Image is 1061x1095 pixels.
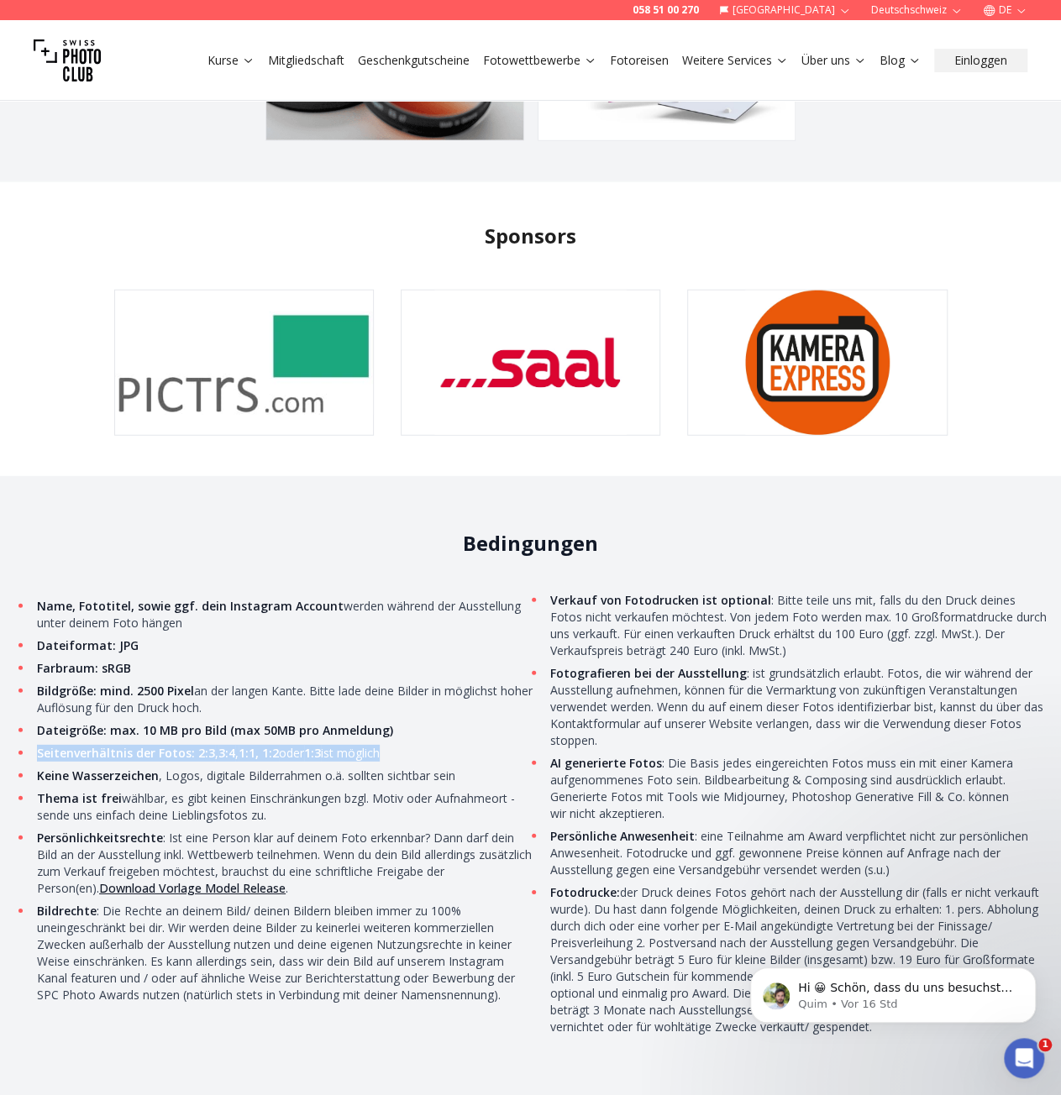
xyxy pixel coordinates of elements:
li: an der langen Kante. Bitte lade deine Bilder in möglichst hoher Auflösung für den Druck hoch. [33,683,534,716]
a: Fotowettbewerbe [483,52,596,69]
button: Geschenkgutscheine [351,49,476,72]
strong: Keine Wasserzeichen [37,768,159,783]
li: : Die Basis jedes eingereichten Fotos muss ein mit einer Kamera aufgenommenes Foto sein. Bildbear... [546,755,1048,822]
a: Blog [880,52,921,69]
img: Swiss photo club [34,27,101,94]
li: , , oder ist möglich [33,745,534,762]
span: Hi 😀 Schön, dass du uns besuchst. Stell' uns gerne jederzeit Fragen oder hinterlasse ein Feedback. [60,60,720,73]
strong: Bildgröße: mind. 2500 Pixel [37,683,194,699]
strong: Bildrechte [37,903,97,919]
button: Über uns [795,49,873,72]
li: , Logos, digitale Bilderrahmen o.ä. sollten sichtbar sein [33,768,534,784]
li: : Die Rechte an deinem Bild/ deinen Bildern bleiben immer zu 100% uneingeschränkt bei dir. Wir we... [33,903,534,1003]
strong: Name, Fototitel, sowie ggf. dein Instagram Account [37,598,344,614]
li: der Druck deines Fotos gehört nach der Ausstellung dir (falls er nicht verkauft wurde). Du hast d... [546,884,1048,1035]
strong: Persönliche Anwesenheit [550,828,695,844]
li: : ist grundsätzlich erlaubt. Fotos, die wir während der Ausstellung aufnehmen, können für die Ver... [546,665,1048,749]
strong: optional [721,592,771,608]
iframe: Intercom live chat [1004,1038,1044,1078]
button: Nachrichten [224,524,336,591]
div: Schließen [295,7,325,37]
button: Fotowettbewerbe [476,49,603,72]
strong: Fotografieren bei der Ausstellung [550,665,747,681]
span: Home [39,566,73,578]
span: Nachrichten [240,566,321,578]
strong: Persönlichkeitsrechte [37,830,163,846]
a: Weitere Services [682,52,788,69]
strong: Dateigröße: max. 10 MB pro Bild (max 50MB pro Anmeldung) [37,722,393,738]
strong: Fotodrucke: [550,884,620,900]
div: • Vor 16 Std [94,76,162,93]
span: Hilfe [155,566,181,578]
img: Profile image for Quim [19,59,53,92]
h2: Bedingungen [13,530,1048,557]
span: 1 [1038,1038,1052,1051]
a: Über uns [801,52,866,69]
iframe: Intercom notifications Nachricht [725,932,1061,1050]
strong: Thema ist frei [37,790,122,806]
strong: Farbraum: sRGB [37,660,131,676]
strong: Seitenverhältnis der Fotos: 2:3 [37,745,215,761]
a: 058 51 00 270 [633,3,699,17]
h1: Nachrichten [115,8,225,36]
button: Kurse [201,49,261,72]
strong: 1:3 [304,745,321,761]
a: Kurse [207,52,255,69]
a: Mitgliedschaft [268,52,344,69]
button: Hilfe [112,524,223,591]
strong: 1:1, 1:2 [239,745,279,761]
button: Mitgliedschaft [261,49,351,72]
img: Pictrs - Onlineshops für Fotografen [115,291,373,435]
a: Geschenkgutscheine [358,52,470,69]
a: Fotoreisen [610,52,669,69]
button: Weitere Services [675,49,795,72]
div: Quim [60,76,91,93]
strong: AI generierte Fotos [550,755,662,771]
button: Einloggen [934,49,1027,72]
li: werden während der Ausstellung unter deinem Foto hängen [33,598,534,631]
button: Blog [873,49,927,72]
h2: Sponsors [485,223,576,249]
strong: Dateiformat: JPG [37,637,139,653]
button: Fotoreisen [603,49,675,72]
img: Saal Digital: Fotoprodukte in HighEnd-Qualität [402,291,659,435]
strong: Verkauf von Fotodrucken ist [550,592,717,608]
strong: 3:4 [218,745,235,761]
li: wählbar, es gibt keinen Einschränkungen bzgl. Motiv oder Aufnahmeort - sende uns einfach deine Li... [33,790,534,824]
li: : Bitte teile uns mit, falls du den Druck deines Fotos nicht verkaufen möchtest. Von jedem Foto w... [546,592,1048,659]
button: Eine Frage stellen [81,473,255,506]
li: : Ist eine Person klar auf deinem Foto erkennbar? Dann darf dein Bild an der Ausstellung inkl. We... [33,830,534,897]
a: Download Vorlage Model Release [99,880,286,896]
li: : eine Teilnahme am Award verpflichtet nicht zur persönlichen Anwesenheit. Fotodrucke und ggf. ge... [546,828,1048,878]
